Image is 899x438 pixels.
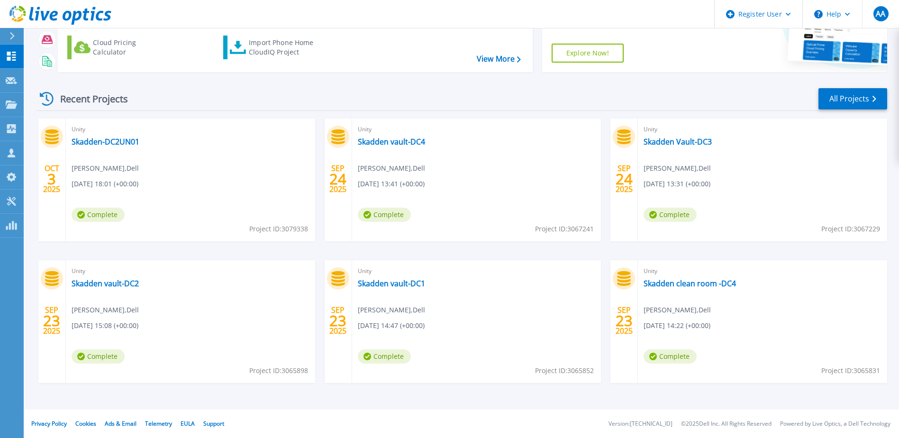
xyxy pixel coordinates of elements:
[358,137,425,146] a: Skadden vault-DC4
[616,175,633,183] span: 24
[43,303,61,338] div: SEP 2025
[358,349,411,364] span: Complete
[644,305,711,315] span: [PERSON_NAME] , Dell
[644,320,710,331] span: [DATE] 14:22 (+00:00)
[535,365,594,376] span: Project ID: 3065852
[249,38,323,57] div: Import Phone Home CloudIQ Project
[43,317,60,325] span: 23
[615,162,633,196] div: SEP 2025
[358,124,596,135] span: Unity
[72,124,309,135] span: Unity
[876,10,885,18] span: AA
[249,365,308,376] span: Project ID: 3065898
[644,163,711,173] span: [PERSON_NAME] , Dell
[93,38,169,57] div: Cloud Pricing Calculator
[644,208,697,222] span: Complete
[615,303,633,338] div: SEP 2025
[47,175,56,183] span: 3
[72,163,139,173] span: [PERSON_NAME] , Dell
[329,303,347,338] div: SEP 2025
[43,162,61,196] div: OCT 2025
[358,279,425,288] a: Skadden vault-DC1
[780,421,890,427] li: Powered by Live Optics, a Dell Technology
[358,320,425,331] span: [DATE] 14:47 (+00:00)
[681,421,772,427] li: © 2025 Dell Inc. All Rights Reserved
[72,137,139,146] a: Skadden-DC2UN01
[203,420,224,428] a: Support
[644,124,881,135] span: Unity
[329,317,346,325] span: 23
[608,421,672,427] li: Version: [TECHNICAL_ID]
[818,88,887,109] a: All Projects
[105,420,136,428] a: Ads & Email
[358,208,411,222] span: Complete
[72,208,125,222] span: Complete
[821,224,880,234] span: Project ID: 3067229
[72,179,138,189] span: [DATE] 18:01 (+00:00)
[477,55,521,64] a: View More
[644,137,712,146] a: Skadden Vault-DC3
[145,420,172,428] a: Telemetry
[616,317,633,325] span: 23
[72,320,138,331] span: [DATE] 15:08 (+00:00)
[644,179,710,189] span: [DATE] 13:31 (+00:00)
[644,349,697,364] span: Complete
[552,44,624,63] a: Explore Now!
[72,349,125,364] span: Complete
[535,224,594,234] span: Project ID: 3067241
[358,179,425,189] span: [DATE] 13:41 (+00:00)
[249,224,308,234] span: Project ID: 3079338
[358,305,425,315] span: [PERSON_NAME] , Dell
[821,365,880,376] span: Project ID: 3065831
[329,175,346,183] span: 24
[358,266,596,276] span: Unity
[67,36,173,59] a: Cloud Pricing Calculator
[329,162,347,196] div: SEP 2025
[358,163,425,173] span: [PERSON_NAME] , Dell
[72,305,139,315] span: [PERSON_NAME] , Dell
[31,420,67,428] a: Privacy Policy
[36,87,141,110] div: Recent Projects
[72,266,309,276] span: Unity
[181,420,195,428] a: EULA
[644,266,881,276] span: Unity
[72,279,139,288] a: Skadden vault-DC2
[75,420,96,428] a: Cookies
[644,279,736,288] a: Skadden clean room -DC4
